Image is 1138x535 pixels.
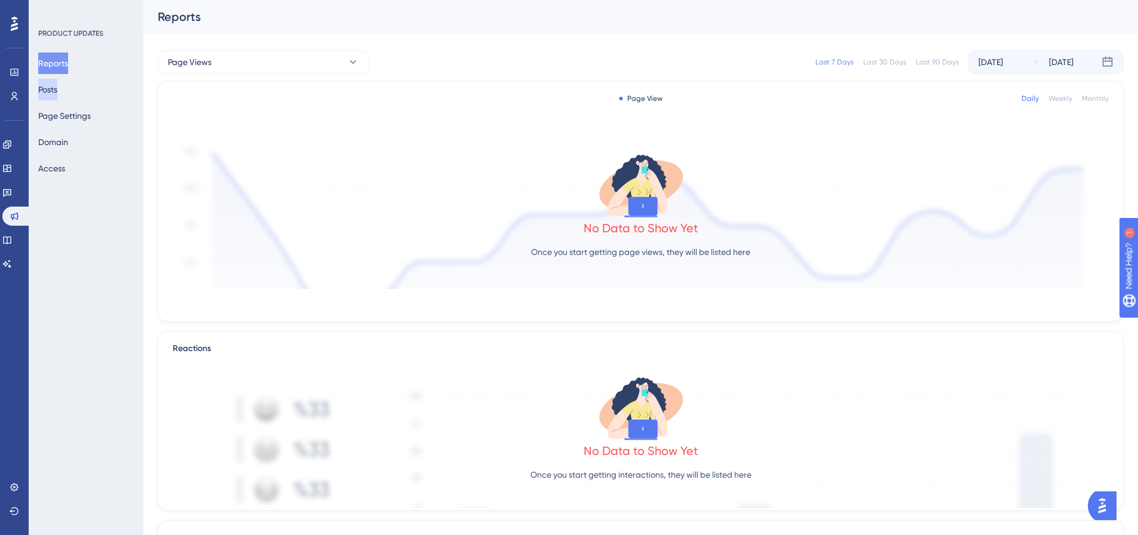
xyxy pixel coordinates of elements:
span: Need Help? [28,3,75,17]
div: Daily [1022,94,1039,103]
span: Page Views [168,55,211,69]
p: Once you start getting page views, they will be listed here [531,245,750,259]
iframe: UserGuiding AI Assistant Launcher [1088,488,1124,524]
p: Once you start getting interactions, they will be listed here [530,468,751,482]
div: Weekly [1048,94,1072,103]
div: No Data to Show Yet [584,220,698,236]
div: Reports [158,8,1094,25]
button: Page Views [158,50,369,74]
div: PRODUCT UPDATES [38,29,103,38]
button: Access [38,158,65,179]
div: Page View [619,94,662,103]
div: [DATE] [1049,55,1073,69]
div: Last 30 Days [863,57,906,67]
div: Monthly [1082,94,1109,103]
button: Page Settings [38,105,91,127]
button: Domain [38,131,68,153]
div: 1 [83,6,87,16]
button: Posts [38,79,57,100]
div: No Data to Show Yet [584,442,698,459]
div: Last 90 Days [916,57,959,67]
div: Reactions [173,342,1109,356]
div: [DATE] [979,55,1003,69]
div: Last 7 Days [815,57,854,67]
button: Reports [38,53,68,74]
